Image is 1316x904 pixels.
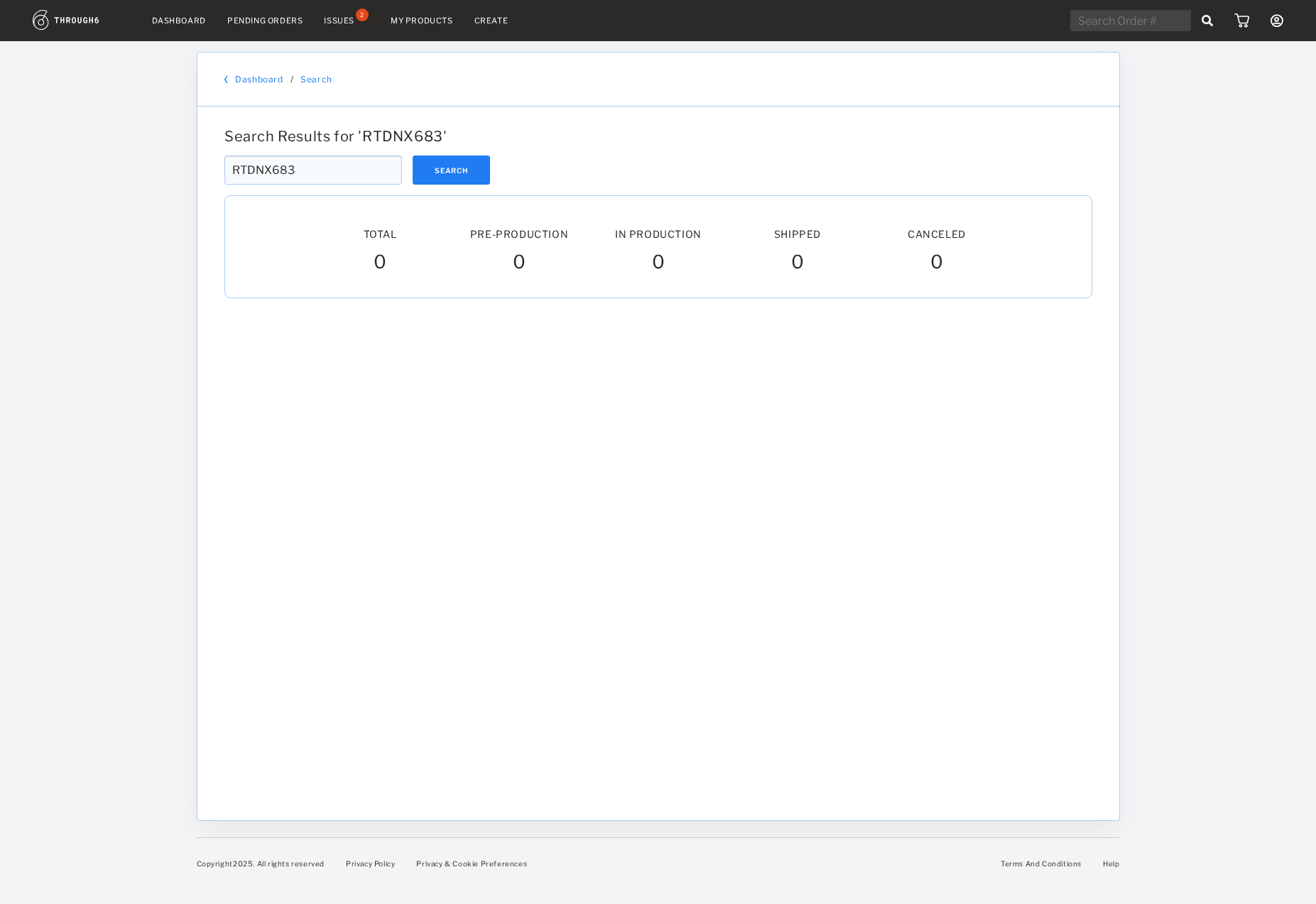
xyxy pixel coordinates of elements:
span: In Production [615,228,702,240]
span: 0 [373,251,386,276]
span: Copyright 2025 . All rights reserved [197,859,325,868]
a: Search [300,74,332,85]
a: Issues2 [324,14,369,27]
button: Search [413,156,490,185]
span: 0 [651,251,665,276]
div: 2 [356,9,369,21]
input: Search Order # [1070,10,1191,31]
a: Pending Orders [227,16,303,26]
a: Dashboard [235,74,283,85]
a: Dashboard [152,16,206,26]
a: Privacy Policy [346,859,395,868]
img: icon_cart.dab5cea1.svg [1234,13,1249,28]
a: Create [474,16,509,26]
a: Privacy & Cookie Preferences [416,859,527,868]
img: logo.1c10ca64.svg [33,10,131,30]
span: Total [363,228,396,240]
img: back_bracket.f28aa67b.svg [224,75,228,84]
span: Search Results for ' RTDNX683 ' [224,128,447,145]
a: Terms And Conditions [1001,859,1082,868]
span: Shipped [773,228,820,240]
div: Issues [324,16,354,26]
span: Pre-Production [469,228,567,240]
div: / [290,74,293,85]
input: Search Order # [224,156,402,185]
span: Canceled [908,228,966,240]
a: My Products [391,16,453,26]
span: 0 [790,251,804,276]
span: 0 [930,251,943,276]
a: Help [1103,859,1119,868]
span: 0 [512,251,526,276]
